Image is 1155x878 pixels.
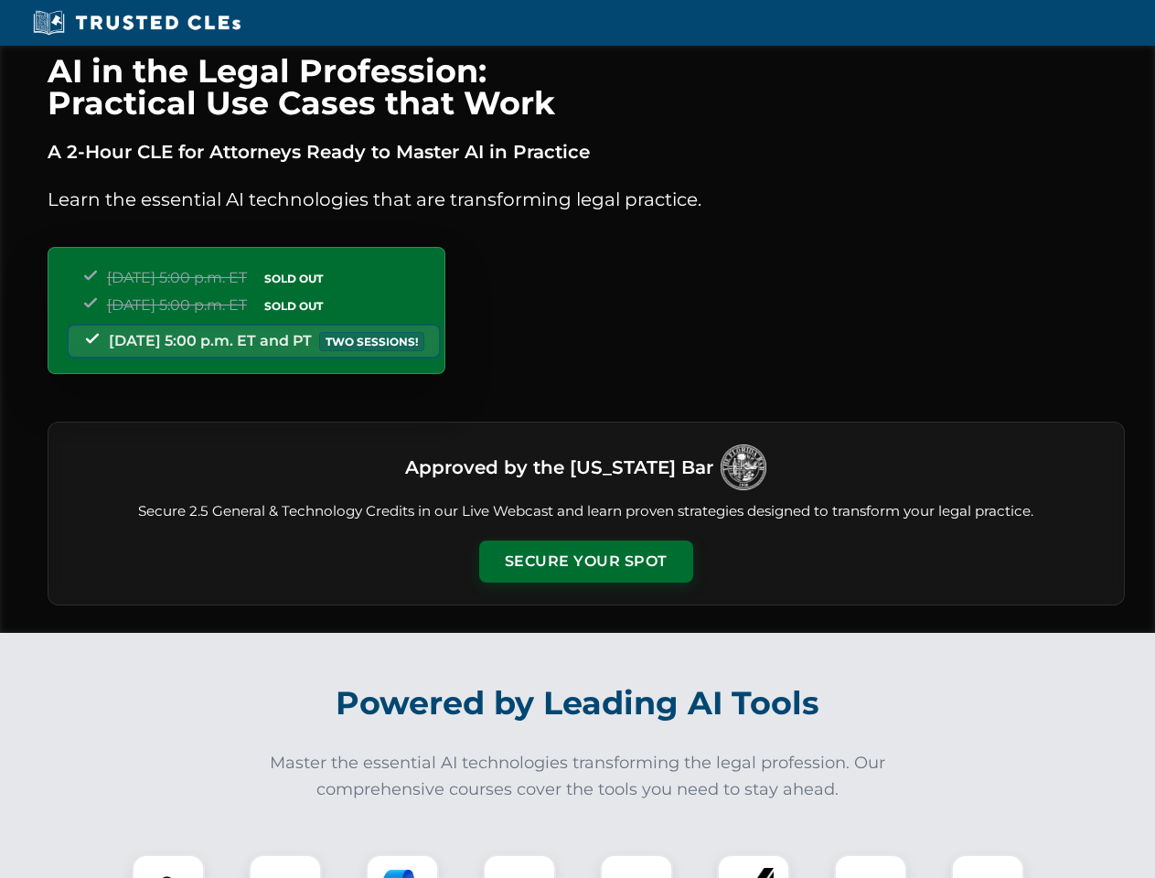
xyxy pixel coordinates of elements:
span: [DATE] 5:00 p.m. ET [107,296,247,314]
p: Master the essential AI technologies transforming the legal profession. Our comprehensive courses... [258,750,898,803]
span: SOLD OUT [258,269,329,288]
h3: Approved by the [US_STATE] Bar [405,451,713,484]
p: A 2-Hour CLE for Attorneys Ready to Master AI in Practice [48,137,1125,166]
button: Secure Your Spot [479,541,693,583]
span: SOLD OUT [258,296,329,316]
p: Learn the essential AI technologies that are transforming legal practice. [48,185,1125,214]
img: Logo [721,444,766,490]
p: Secure 2.5 General & Technology Credits in our Live Webcast and learn proven strategies designed ... [70,501,1102,522]
h1: AI in the Legal Profession: Practical Use Cases that Work [48,55,1125,119]
h2: Powered by Leading AI Tools [71,671,1085,735]
img: Trusted CLEs [27,9,246,37]
span: [DATE] 5:00 p.m. ET [107,269,247,286]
